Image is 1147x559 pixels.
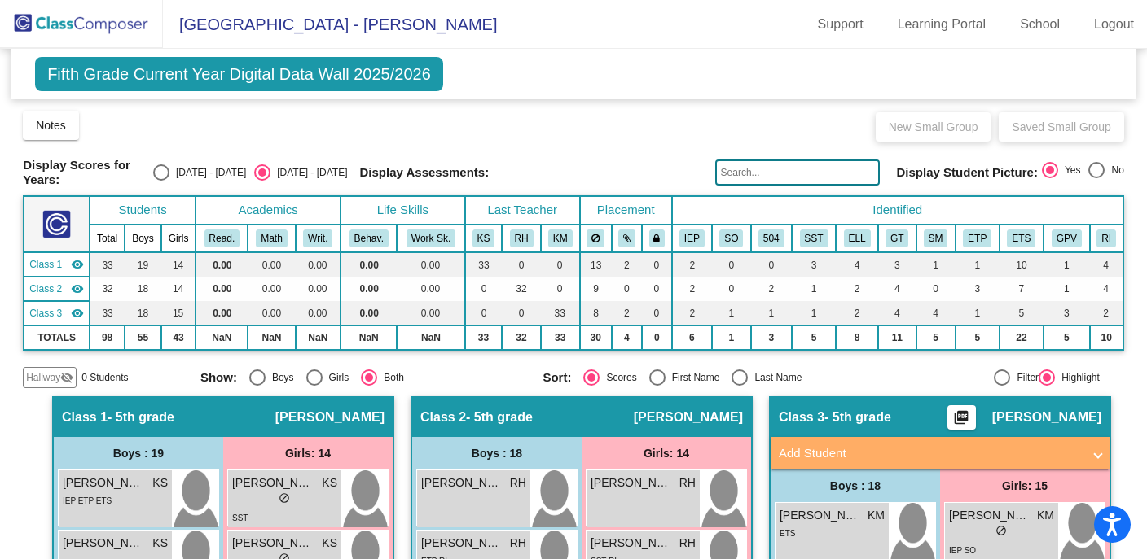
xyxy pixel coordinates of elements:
[196,196,341,225] th: Academics
[591,474,672,491] span: [PERSON_NAME]
[24,277,90,301] td: Robert Hajek - 5th grade
[1044,301,1090,325] td: 3
[248,252,295,277] td: 0.00
[1090,277,1123,301] td: 4
[878,252,916,277] td: 3
[1090,252,1123,277] td: 4
[29,282,62,296] span: Class 2
[679,229,705,247] button: IEP
[951,409,971,432] mat-icon: picture_as_pdf
[642,325,671,350] td: 0
[949,507,1031,524] span: [PERSON_NAME]
[204,229,240,247] button: Read.
[23,111,79,140] button: Notes
[510,229,534,247] button: RH
[341,252,397,277] td: 0.00
[397,301,464,325] td: 0.00
[1000,225,1044,252] th: Extra Time (Student)
[341,277,397,301] td: 0.00
[771,469,940,502] div: Boys : 18
[125,277,161,301] td: 18
[1044,225,1090,252] th: Good Parent Volunteer
[719,229,743,247] button: SO
[1055,370,1100,385] div: Highlight
[232,513,248,522] span: SST
[81,370,128,385] span: 0 Students
[465,225,503,252] th: Kathryn Selsor
[60,371,73,384] mat-icon: visibility_off
[341,196,465,225] th: Life Skills
[466,409,533,426] span: - 5th grade
[303,229,332,247] button: Writ.
[465,252,503,277] td: 33
[341,301,397,325] td: 0.00
[672,277,713,301] td: 2
[642,252,671,277] td: 0
[642,225,671,252] th: Keep with teacher
[29,306,62,321] span: Class 3
[836,277,878,301] td: 2
[548,229,573,247] button: KM
[580,196,672,225] th: Placement
[779,409,824,426] span: Class 3
[916,301,956,325] td: 4
[956,325,1000,350] td: 5
[885,11,1000,37] a: Learning Portal
[715,159,881,186] input: Search...
[886,229,908,247] button: GT
[270,165,347,180] div: [DATE] - [DATE]
[712,301,750,325] td: 1
[1058,163,1081,177] div: Yes
[916,325,956,350] td: 5
[510,474,526,491] span: RH
[924,229,948,247] button: SM
[712,325,750,350] td: 1
[36,119,66,132] span: Notes
[1010,370,1039,385] div: Filter
[349,229,389,247] button: Behav.
[956,277,1000,301] td: 3
[992,409,1101,426] span: [PERSON_NAME]
[780,507,861,524] span: [PERSON_NAME]
[502,252,540,277] td: 0
[54,437,223,469] div: Boys : 19
[956,301,1000,325] td: 1
[1037,507,1054,524] span: KM
[377,370,404,385] div: Both
[779,444,1082,463] mat-panel-title: Add Student
[878,225,916,252] th: Gifted and Talented
[712,225,750,252] th: Speech Only
[956,225,1000,252] th: Extra time (parent)
[125,225,161,252] th: Boys
[472,229,495,247] button: KS
[580,325,612,350] td: 30
[412,437,582,469] div: Boys : 18
[108,409,174,426] span: - 5th grade
[748,370,802,385] div: Last Name
[322,474,337,491] span: KS
[780,529,795,538] span: ETS
[612,325,643,350] td: 4
[35,57,443,91] span: Fifth Grade Current Year Digital Data Wall 2025/2026
[163,11,497,37] span: [GEOGRAPHIC_DATA] - [PERSON_NAME]
[634,409,743,426] span: [PERSON_NAME]
[878,301,916,325] td: 4
[161,252,196,277] td: 14
[916,252,956,277] td: 1
[543,369,873,386] mat-radio-group: Select an option
[296,301,341,325] td: 0.00
[125,252,161,277] td: 19
[296,252,341,277] td: 0.00
[502,301,540,325] td: 0
[420,409,466,426] span: Class 2
[161,325,196,350] td: 43
[800,229,828,247] button: SST
[275,409,385,426] span: [PERSON_NAME]
[421,535,503,552] span: [PERSON_NAME]
[805,11,877,37] a: Support
[510,535,526,552] span: RH
[397,252,464,277] td: 0.00
[1090,225,1123,252] th: Reading Intervention
[1044,277,1090,301] td: 1
[580,252,612,277] td: 13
